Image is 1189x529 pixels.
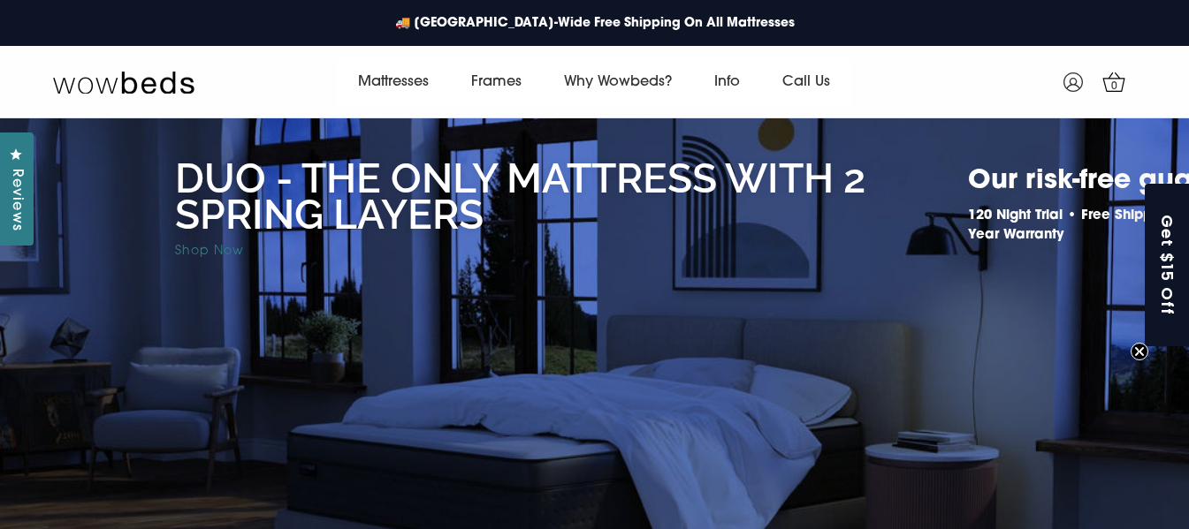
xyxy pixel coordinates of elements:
[1145,184,1189,346] div: Get $15 OffClose teaser
[1092,60,1136,104] a: 0
[53,70,194,94] img: Wow Beds Logo
[543,57,693,107] a: Why Wowbeds?
[337,57,450,107] a: Mattresses
[761,57,851,107] a: Call Us
[386,5,804,42] a: 🚚 [GEOGRAPHIC_DATA]-Wide Free Shipping On All Mattresses
[175,161,959,233] h2: Duo - the only mattress with 2 spring layers
[175,245,244,258] a: Shop Now
[693,57,761,107] a: Info
[1131,343,1148,360] button: Close teaser
[4,169,27,231] span: Reviews
[450,57,543,107] a: Frames
[1157,214,1179,315] span: Get $15 Off
[1106,78,1124,95] span: 0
